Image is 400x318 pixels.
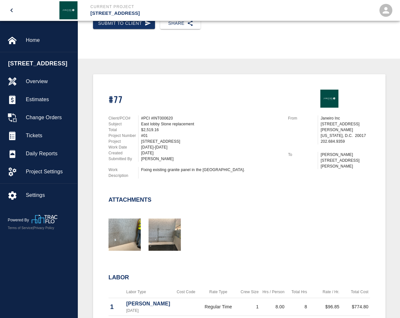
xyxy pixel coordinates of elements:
div: [PERSON_NAME] [141,156,280,162]
th: Hrs / Person [260,286,286,298]
span: Project Settings [26,168,72,176]
p: Project Number [108,133,138,139]
p: Janeiro Inc [321,115,370,121]
img: thumbnail [108,218,141,251]
p: Created [108,150,138,156]
p: [PERSON_NAME] [126,300,171,308]
th: Total Cost [341,286,370,298]
span: | [33,226,34,230]
div: #01 [141,133,280,139]
div: [STREET_ADDRESS] [141,139,280,144]
img: TracFlo [32,215,57,223]
span: Overview [26,78,72,85]
span: [STREET_ADDRESS] [8,59,74,68]
p: 202.684.9359 [321,139,370,144]
th: Rate / Hr. [309,286,341,298]
div: #PCI #INT000620 [141,115,280,121]
p: 1 [110,302,123,312]
td: 1 [238,298,260,316]
p: Powered By [8,217,32,223]
p: To [288,152,318,158]
p: [STREET_ADDRESS][PERSON_NAME] [321,158,370,169]
p: Subject [108,121,138,127]
img: Janeiro Inc [320,90,338,108]
div: [DATE]-[DATE] [141,144,280,150]
p: [STREET_ADDRESS] [90,10,235,17]
span: Tickets [26,132,72,140]
td: $96.85 [309,298,341,316]
p: [PERSON_NAME] [321,152,370,158]
th: Labor Type [125,286,173,298]
td: Regular Time [199,298,238,316]
div: $2,519.16 [141,127,280,133]
h2: Attachments [108,197,151,204]
p: [STREET_ADDRESS][PERSON_NAME] [US_STATE], D.C. 20017 [321,121,370,139]
th: Total Hrs [286,286,309,298]
div: East lobby Stone replacement [141,121,280,127]
a: Privacy Policy [34,226,54,230]
img: thumbnail [149,218,181,251]
p: Total [108,127,138,133]
th: Crew Size [238,286,260,298]
td: $774.80 [341,298,370,316]
span: Change Orders [26,114,72,121]
p: Project [108,139,138,144]
h1: #77 [108,95,280,106]
div: Fixing existing granite panel in the [GEOGRAPHIC_DATA]. [141,167,280,173]
iframe: Chat Widget [368,287,400,318]
button: Submit to Client [93,17,155,29]
p: [DATE] [126,308,171,313]
p: Current Project [90,4,235,10]
p: Submitted By [108,156,138,162]
a: Terms of Service [8,226,33,230]
div: [DATE] [141,150,280,156]
button: open drawer [4,3,19,18]
td: 8 [286,298,309,316]
p: Work Date [108,144,138,150]
p: Work Description [108,167,138,178]
span: Daily Reports [26,150,72,158]
h2: Labor [108,274,370,281]
th: Rate Type [199,286,238,298]
p: From [288,115,318,121]
td: 8.00 [260,298,286,316]
img: Janeiro Inc [59,1,77,19]
span: Home [26,36,72,44]
p: Client/PCO# [108,115,138,121]
button: Share [160,17,200,29]
span: Settings [26,191,72,199]
th: Cost Code [173,286,199,298]
span: Estimates [26,96,72,103]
